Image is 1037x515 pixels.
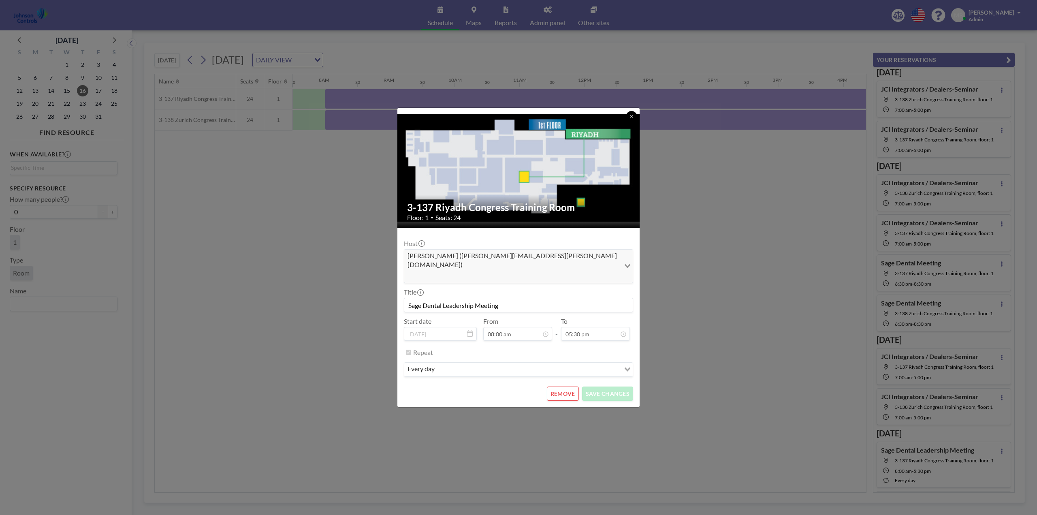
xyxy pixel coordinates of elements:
h2: 3-137 Riyadh Congress Training Room [407,201,631,214]
span: - [555,320,558,338]
span: every day [406,364,436,375]
label: From [483,317,498,325]
label: To [561,317,568,325]
button: SAVE CHANGES [582,387,633,401]
span: [PERSON_NAME] ([PERSON_NAME][EMAIL_ADDRESS][PERSON_NAME][DOMAIN_NAME]) [406,251,619,269]
label: Repeat [413,348,433,357]
span: Seats: 24 [435,214,461,222]
div: Search for option [404,363,633,376]
button: REMOVE [547,387,579,401]
img: 537.jpg [397,114,640,222]
span: Floor: 1 [407,214,429,222]
label: Start date [404,317,431,325]
div: Search for option [404,250,633,283]
label: Title [404,288,423,296]
input: Search for option [405,271,619,281]
input: Search for option [437,364,619,375]
input: (No title) [404,298,633,312]
label: Host [404,239,424,248]
span: • [431,214,433,220]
